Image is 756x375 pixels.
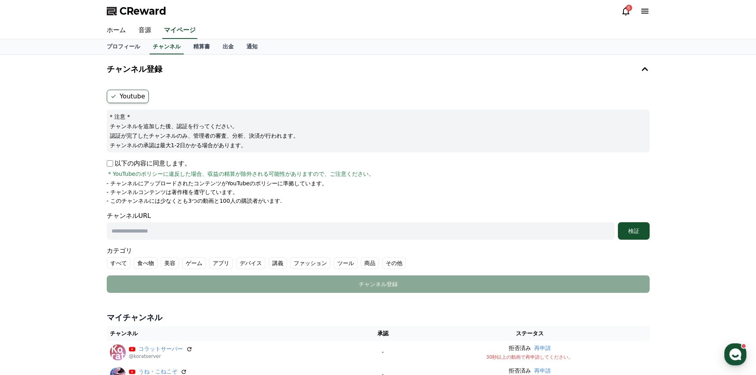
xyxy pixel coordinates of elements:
label: 美容 [161,257,179,269]
a: 通知 [240,39,264,54]
button: 検証 [618,222,650,240]
div: 検証 [621,227,646,235]
a: 精算書 [187,39,216,54]
a: 設定 [102,252,152,271]
div: 6 [626,5,632,11]
div: チャンネルURL [107,211,650,240]
label: 食べ物 [134,257,158,269]
a: プロフィール [100,39,146,54]
p: チャンネルを追加した後、認証を行ってください。 [110,122,646,130]
a: ホーム [100,22,132,39]
th: 承認 [356,326,410,341]
label: Youtube [107,90,149,103]
p: - このチャンネルには少なくとも3つの動画と100人の購読者がいます. [107,197,282,205]
label: デバイス [236,257,265,269]
button: 再申請 [534,344,551,352]
label: ゲーム [182,257,206,269]
span: * YouTubeのポリシーに違反した場合、収益の精算が除外される可能性がありますので、ご注意ください。 [108,170,374,178]
button: チャンネル登録 [107,275,650,293]
p: 認証が完了したチャンネルのみ、管理者の審査、分析、決済が行われます。 [110,132,646,140]
label: 講義 [269,257,287,269]
p: チャンネルの承認は最大1-2日かかる場合があります。 [110,141,646,149]
label: ファッション [290,257,331,269]
label: ツール [334,257,358,269]
a: 6 [621,6,631,16]
a: マイページ [162,22,197,39]
div: カテゴリ [107,246,650,269]
label: 商品 [361,257,379,269]
img: コラットサーバー [110,344,126,360]
p: @koratserver [129,353,192,360]
label: アプリ [209,257,233,269]
span: ホーム [20,263,35,270]
a: コラットサーバー [139,345,183,353]
span: チャット [68,264,87,270]
a: チャンネル [150,39,184,54]
p: 拒否済み [509,344,531,352]
p: - [359,348,407,356]
a: ホーム [2,252,52,271]
p: - チャンネルにアップロードされたコンテンツがYouTubeのポリシーに準拠しています。 [107,179,327,187]
p: 拒否済み [509,367,531,375]
h4: チャンネル登録 [107,65,162,73]
h4: マイチャンネル [107,312,650,323]
th: チャンネル [107,326,356,341]
a: 出金 [216,39,240,54]
a: チャット [52,252,102,271]
a: 音源 [132,22,158,39]
button: チャンネル登録 [104,58,653,80]
th: ステータス [410,326,650,341]
button: 再申請 [534,367,551,375]
div: チャンネル登録 [123,280,634,288]
label: その他 [382,257,406,269]
p: - チャンネルコンテンツは著作権を遵守しています。 [107,188,239,196]
p: 以下の内容に同意します。 [107,159,191,168]
span: CReward [119,5,166,17]
span: 設定 [123,263,132,270]
label: すべて [107,257,131,269]
p: 30秒以上の動画で再申請してください。 [413,354,646,360]
a: CReward [107,5,166,17]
